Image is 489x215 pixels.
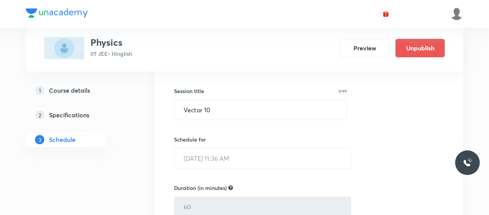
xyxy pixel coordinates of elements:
[49,110,89,120] h5: Specifications
[228,184,233,191] div: Not allow to edit for recorded type class
[174,100,347,120] input: A great title is short, clear and descriptive
[35,86,44,95] p: 1
[380,8,392,20] button: avatar
[174,135,347,143] h6: Schedule for
[49,135,75,144] h5: Schedule
[395,39,445,57] button: Unpublish
[382,10,389,17] img: avatar
[90,37,132,48] h3: Physics
[338,89,347,93] p: 9/99
[340,39,389,57] button: Preview
[450,7,463,20] img: Dhirendra singh
[174,184,227,192] h6: Duration (in minutes)
[26,107,131,123] a: 2Specifications
[26,8,88,20] a: Company Logo
[26,8,88,18] img: Company Logo
[35,110,44,120] p: 2
[174,87,204,95] h6: Session title
[44,37,84,59] img: D7301B4D-51F0-4C86-BF72-B1E1F948E06D_plus.png
[49,86,90,95] h5: Course details
[26,83,131,98] a: 1Course details
[35,135,44,144] p: 3
[463,158,472,167] img: ttu
[90,50,132,58] p: IIT JEE • Hinglish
